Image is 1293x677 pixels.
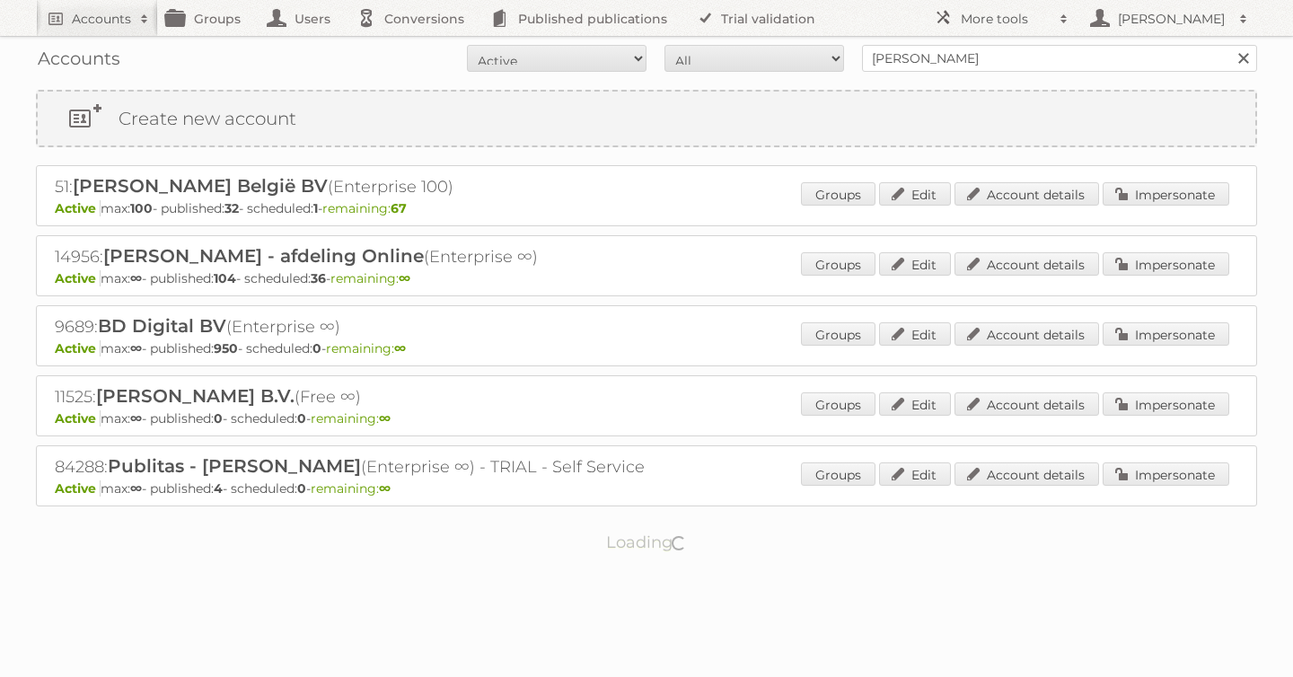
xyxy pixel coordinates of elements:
[130,270,142,286] strong: ∞
[55,340,1238,356] p: max: - published: - scheduled: -
[1103,182,1229,206] a: Impersonate
[55,410,1238,426] p: max: - published: - scheduled: -
[38,92,1255,145] a: Create new account
[394,340,406,356] strong: ∞
[1103,322,1229,346] a: Impersonate
[55,270,101,286] span: Active
[224,200,239,216] strong: 32
[1103,392,1229,416] a: Impersonate
[297,480,306,497] strong: 0
[108,455,361,477] span: Publitas - [PERSON_NAME]
[879,182,951,206] a: Edit
[55,175,683,198] h2: 51: (Enterprise 100)
[322,200,407,216] span: remaining:
[330,270,410,286] span: remaining:
[55,385,683,409] h2: 11525: (Free ∞)
[801,182,875,206] a: Groups
[801,392,875,416] a: Groups
[214,410,223,426] strong: 0
[550,524,744,560] p: Loading
[55,270,1238,286] p: max: - published: - scheduled: -
[55,245,683,268] h2: 14956: (Enterprise ∞)
[55,340,101,356] span: Active
[879,322,951,346] a: Edit
[1103,252,1229,276] a: Impersonate
[801,252,875,276] a: Groups
[55,480,101,497] span: Active
[1113,10,1230,28] h2: [PERSON_NAME]
[55,200,1238,216] p: max: - published: - scheduled: -
[879,252,951,276] a: Edit
[55,315,683,338] h2: 9689: (Enterprise ∞)
[55,480,1238,497] p: max: - published: - scheduled: -
[954,182,1099,206] a: Account details
[954,462,1099,486] a: Account details
[55,455,683,479] h2: 84288: (Enterprise ∞) - TRIAL - Self Service
[73,175,328,197] span: [PERSON_NAME] België BV
[214,270,236,286] strong: 104
[379,480,391,497] strong: ∞
[130,480,142,497] strong: ∞
[55,200,101,216] span: Active
[1103,462,1229,486] a: Impersonate
[311,270,326,286] strong: 36
[312,340,321,356] strong: 0
[954,322,1099,346] a: Account details
[311,410,391,426] span: remaining:
[801,322,875,346] a: Groups
[379,410,391,426] strong: ∞
[130,200,153,216] strong: 100
[72,10,131,28] h2: Accounts
[391,200,407,216] strong: 67
[961,10,1051,28] h2: More tools
[879,392,951,416] a: Edit
[954,392,1099,416] a: Account details
[103,245,424,267] span: [PERSON_NAME] - afdeling Online
[954,252,1099,276] a: Account details
[96,385,295,407] span: [PERSON_NAME] B.V.
[130,410,142,426] strong: ∞
[311,480,391,497] span: remaining:
[130,340,142,356] strong: ∞
[55,410,101,426] span: Active
[313,200,318,216] strong: 1
[326,340,406,356] span: remaining:
[399,270,410,286] strong: ∞
[801,462,875,486] a: Groups
[879,462,951,486] a: Edit
[98,315,226,337] span: BD Digital BV
[214,340,238,356] strong: 950
[214,480,223,497] strong: 4
[297,410,306,426] strong: 0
